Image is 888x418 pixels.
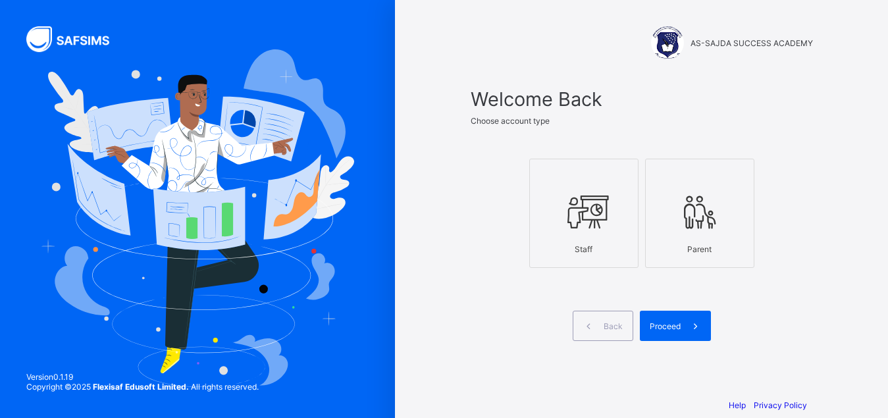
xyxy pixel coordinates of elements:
a: Privacy Policy [754,400,807,410]
span: Back [604,321,623,331]
div: Staff [536,238,631,261]
span: Choose account type [471,116,550,126]
img: Hero Image [41,49,354,386]
span: Proceed [650,321,681,331]
div: Parent [652,238,747,261]
strong: Flexisaf Edusoft Limited. [93,382,189,392]
span: AS-SAJDA SUCCESS ACADEMY [691,38,813,48]
span: Version 0.1.19 [26,372,259,382]
img: SAFSIMS Logo [26,26,125,52]
span: Copyright © 2025 All rights reserved. [26,382,259,392]
a: Help [729,400,746,410]
span: Welcome Back [471,88,813,111]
